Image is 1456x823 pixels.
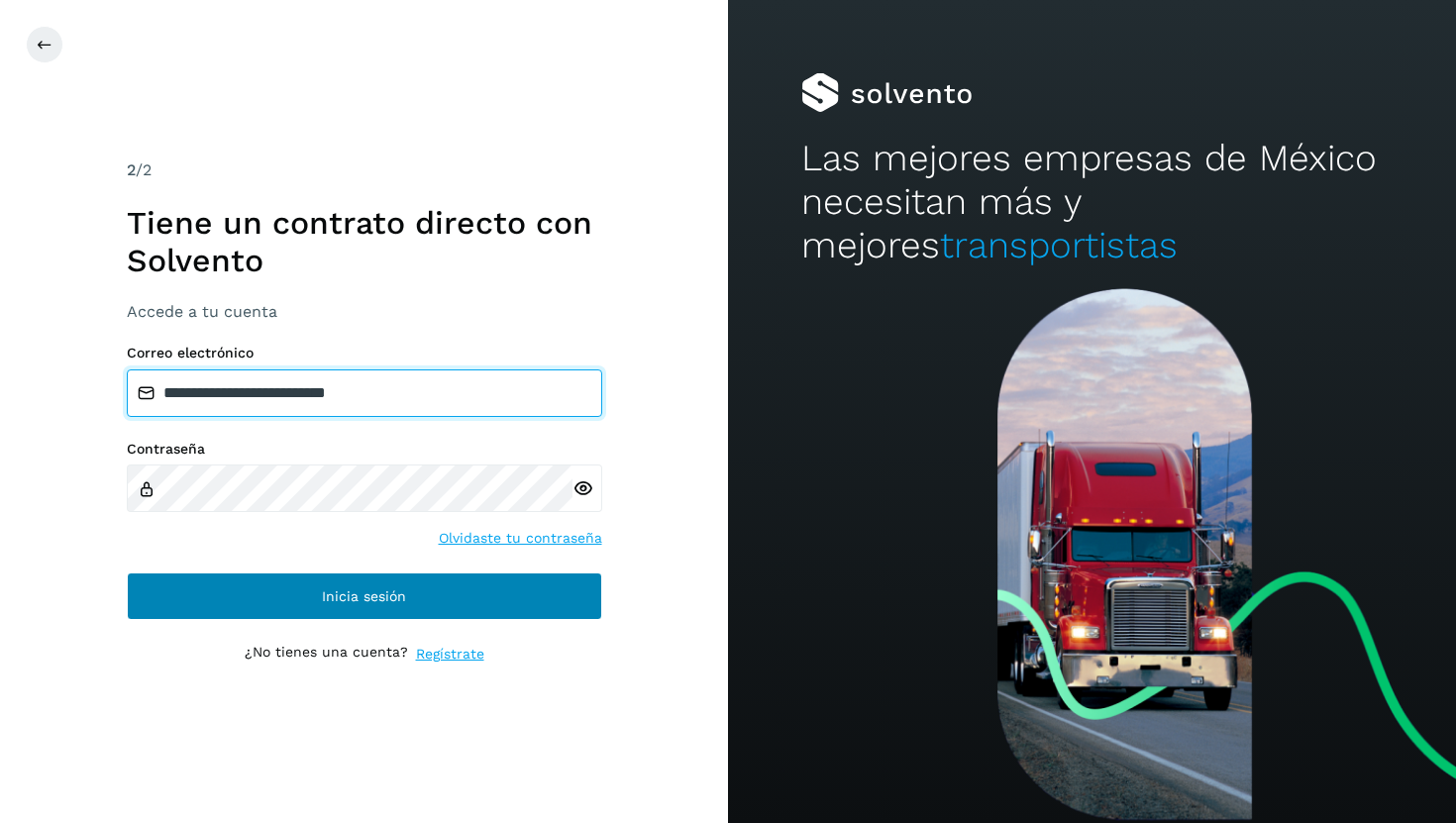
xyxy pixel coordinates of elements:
[127,441,602,458] label: Contraseña
[801,137,1384,268] h2: Las mejores empresas de México necesitan más y mejores
[127,160,136,179] span: 2
[127,572,602,620] button: Inicia sesión
[416,644,484,665] a: Regístrate
[127,158,602,182] div: /2
[322,589,406,603] span: Inicia sesión
[439,528,602,549] a: Olvidaste tu contraseña
[127,345,602,361] label: Correo electrónico
[127,302,602,321] h3: Accede a tu cuenta
[127,204,602,280] h1: Tiene un contrato directo con Solvento
[245,644,408,665] p: ¿No tienes una cuenta?
[940,224,1178,266] span: transportistas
